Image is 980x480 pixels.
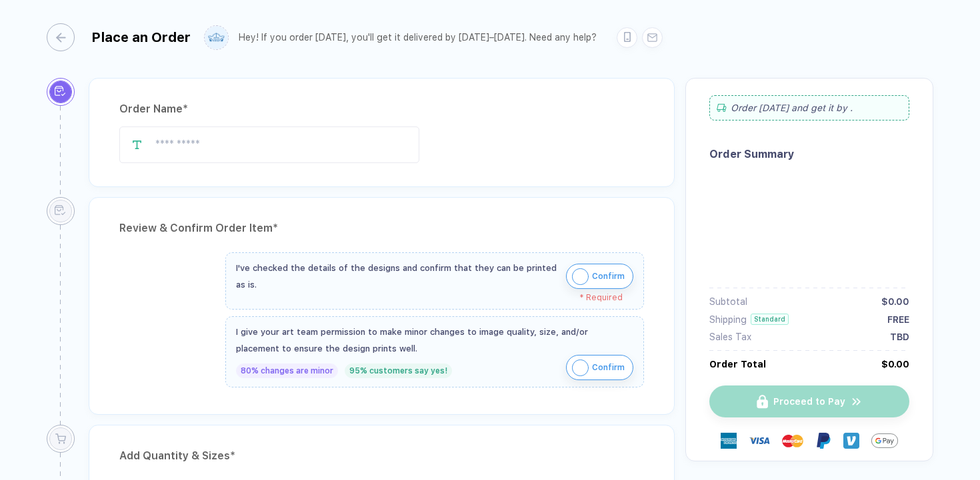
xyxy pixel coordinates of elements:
button: iconConfirm [566,264,633,289]
img: icon [572,268,589,285]
div: Sales Tax [709,332,751,342]
div: I give your art team permission to make minor changes to image quality, size, and/or placement to... [236,324,633,357]
div: $0.00 [881,359,909,369]
div: 80% changes are minor [236,363,338,378]
div: I've checked the details of the designs and confirm that they can be printed as is. [236,260,559,293]
div: Review & Confirm Order Item [119,218,644,239]
img: visa [749,430,770,451]
img: user profile [205,26,228,49]
span: Confirm [592,357,625,378]
div: * Required [236,293,623,302]
div: Order Total [709,359,766,369]
div: Hey! If you order [DATE], you'll get it delivered by [DATE]–[DATE]. Need any help? [239,32,597,43]
img: Venmo [843,433,859,449]
img: icon [572,360,589,376]
img: Paypal [815,433,831,449]
img: express [721,433,737,449]
div: Add Quantity & Sizes [119,445,644,467]
div: Order [DATE] and get it by . [709,95,909,120]
div: TBD [890,332,909,342]
div: Place an Order [91,29,191,45]
div: 95% customers say yes! [345,363,452,378]
img: GPay [871,427,898,454]
button: iconConfirm [566,355,633,380]
div: Shipping [709,314,747,325]
div: Subtotal [709,296,747,307]
div: $0.00 [881,296,909,307]
div: FREE [887,314,909,325]
span: Confirm [592,266,625,287]
div: Order Name [119,99,644,120]
div: Standard [751,314,789,325]
img: master-card [782,430,803,451]
div: Order Summary [709,148,909,160]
